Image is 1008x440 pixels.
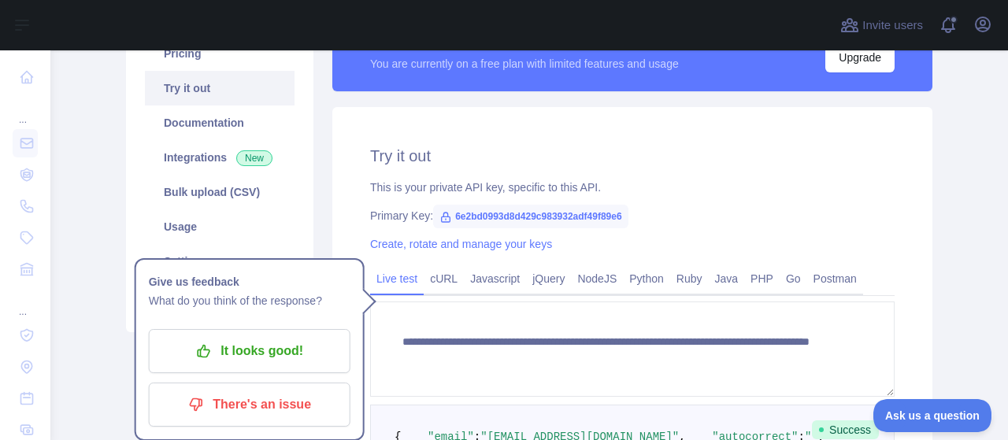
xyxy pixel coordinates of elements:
a: PHP [744,266,780,291]
div: ... [13,287,38,318]
a: Create, rotate and manage your keys [370,238,552,250]
h1: Give us feedback [149,272,350,291]
p: There's an issue [161,391,339,418]
a: Pricing [145,36,295,71]
span: Invite users [862,17,923,35]
a: jQuery [526,266,571,291]
iframe: Toggle Customer Support [873,399,992,432]
div: You are currently on a free plan with limited features and usage [370,56,679,72]
a: Bulk upload (CSV) [145,175,295,209]
button: Invite users [837,13,926,38]
a: Usage [145,209,295,244]
button: It looks good! [149,329,350,373]
p: It looks good! [161,338,339,364]
a: NodeJS [571,266,623,291]
a: Try it out [145,71,295,105]
a: Ruby [670,266,709,291]
a: Java [709,266,745,291]
h2: Try it out [370,145,895,167]
a: Postman [807,266,863,291]
a: Python [623,266,670,291]
div: ... [13,94,38,126]
div: Primary Key: [370,208,895,224]
a: Javascript [464,266,526,291]
a: Documentation [145,105,295,140]
span: Success [812,420,879,439]
span: 6e2bd0993d8d429c983932adf49f89e6 [433,205,628,228]
button: There's an issue [149,383,350,427]
a: Settings [145,244,295,279]
a: Go [780,266,807,291]
a: Integrations New [145,140,295,175]
button: Upgrade [825,43,895,72]
a: Live test [370,266,424,291]
p: What do you think of the response? [149,291,350,310]
span: New [236,150,272,166]
a: cURL [424,266,464,291]
div: This is your private API key, specific to this API. [370,179,895,195]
